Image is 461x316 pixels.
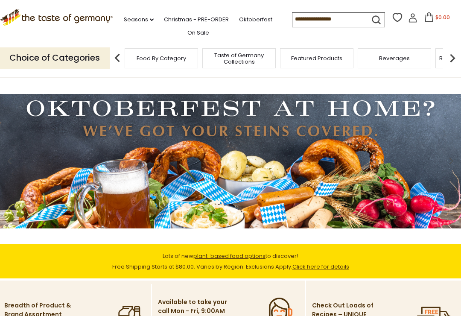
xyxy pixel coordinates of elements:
a: On Sale [187,28,209,38]
a: plant-based food options [193,252,266,260]
button: $0.00 [419,12,455,25]
img: next arrow [444,50,461,67]
img: previous arrow [109,50,126,67]
a: Click here for details [292,263,349,271]
a: Food By Category [137,55,186,61]
a: Christmas - PRE-ORDER [164,15,229,24]
a: Seasons [124,15,154,24]
span: $0.00 [435,14,450,21]
a: Taste of Germany Collections [205,52,273,65]
a: Oktoberfest [239,15,272,24]
span: Lots of new to discover! Free Shipping Starts at $80.00. Varies by Region. Exclusions Apply. [112,252,349,271]
a: Featured Products [291,55,342,61]
a: Beverages [379,55,410,61]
